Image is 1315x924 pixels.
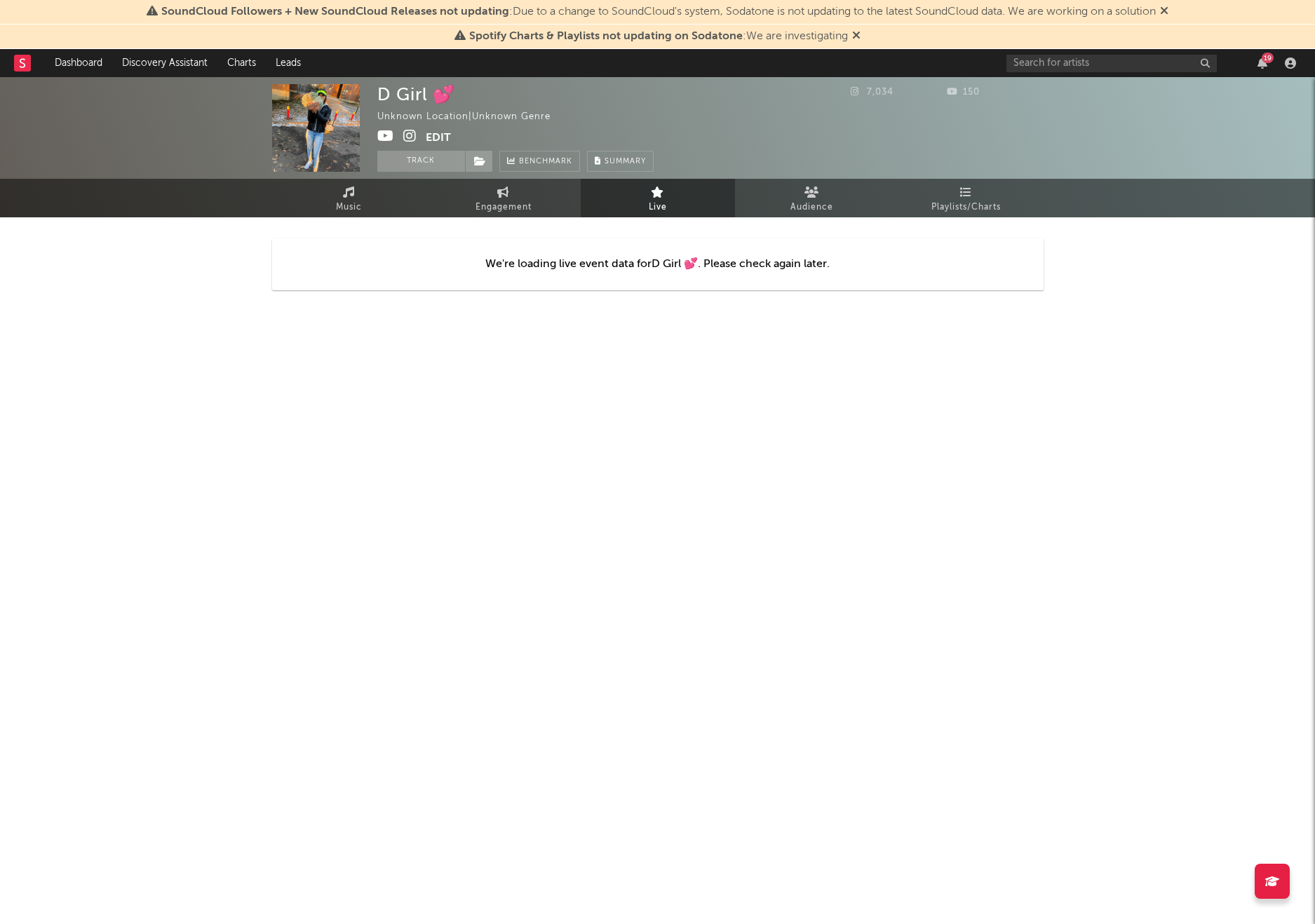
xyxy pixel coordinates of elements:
[852,31,861,42] span: Dismiss
[217,49,266,77] a: Charts
[889,179,1044,217] a: Playlists/Charts
[581,179,735,217] a: Live
[161,6,1156,18] span: : Due to a change to SoundCloud's system, Sodatone is not updating to the latest SoundCloud data....
[161,6,509,18] span: SoundCloud Followers + New SoundCloud Releases not updating
[587,151,654,172] button: Summary
[499,151,580,172] a: Benchmark
[476,199,532,216] span: Engagement
[605,158,646,165] span: Summary
[947,88,980,97] span: 150
[931,199,1001,216] span: Playlists/Charts
[1257,57,1267,69] button: 19
[469,31,743,42] span: Spotify Charts & Playlists not updating on Sodatone
[426,179,581,217] a: Engagement
[377,109,567,125] div: Unknown Location | Unknown Genre
[1160,6,1168,18] span: Dismiss
[272,179,426,217] a: Music
[377,151,465,172] button: Track
[272,238,1044,290] div: We're loading live event data for D Girl 💕 . Please check again later.
[649,199,667,216] span: Live
[469,31,848,42] span: : We are investigating
[519,154,572,170] span: Benchmark
[790,199,833,216] span: Audience
[112,49,217,77] a: Discovery Assistant
[1006,55,1217,72] input: Search for artists
[336,199,362,216] span: Music
[851,88,893,97] span: 7,034
[735,179,889,217] a: Audience
[266,49,311,77] a: Leads
[377,84,455,104] div: D Girl 💕
[45,49,112,77] a: Dashboard
[426,129,451,147] button: Edit
[1262,53,1274,63] div: 19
